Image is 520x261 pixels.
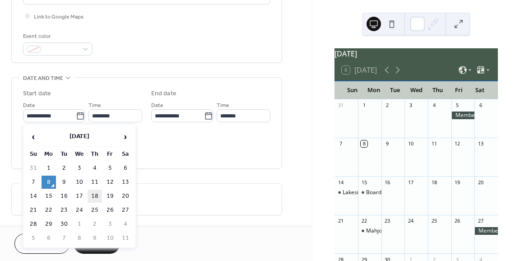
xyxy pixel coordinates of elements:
td: 4 [88,162,102,175]
td: 2 [57,162,71,175]
div: 25 [431,218,437,224]
span: Cancel [30,240,54,249]
th: Tu [57,148,71,161]
td: 20 [118,190,133,203]
td: 30 [57,218,71,231]
button: Cancel [14,233,70,254]
div: End date [151,89,176,98]
td: 15 [42,190,56,203]
td: 5 [103,162,117,175]
div: Member Rental - Ballroom [474,227,498,235]
div: 10 [407,140,414,147]
div: 18 [431,179,437,186]
div: Fri [448,81,469,99]
td: 6 [42,232,56,245]
th: Su [26,148,41,161]
div: 4 [431,102,437,109]
td: 6 [118,162,133,175]
div: 14 [337,179,344,186]
td: 4 [118,218,133,231]
th: Th [88,148,102,161]
td: 28 [26,218,41,231]
div: 17 [407,179,414,186]
div: 7 [337,140,344,147]
td: 9 [88,232,102,245]
td: 1 [72,218,87,231]
td: 23 [57,204,71,217]
td: 13 [118,176,133,189]
td: 14 [26,190,41,203]
span: Date [151,101,163,110]
div: 5 [454,102,461,109]
div: 15 [361,179,367,186]
div: 27 [477,218,484,224]
div: Member Rental - Prestwood Room [451,112,475,119]
td: 31 [26,162,41,175]
td: 10 [103,232,117,245]
div: 12 [454,140,461,147]
td: 27 [118,204,133,217]
div: 22 [361,218,367,224]
div: 20 [477,179,484,186]
td: 2 [88,218,102,231]
div: 9 [384,140,391,147]
span: ‹ [27,128,40,146]
td: 7 [26,176,41,189]
td: 9 [57,176,71,189]
td: 8 [42,176,56,189]
td: 11 [118,232,133,245]
td: 3 [103,218,117,231]
td: 19 [103,190,117,203]
td: 1 [42,162,56,175]
th: We [72,148,87,161]
div: Mahjong - Open Play [366,227,418,235]
td: 10 [72,176,87,189]
span: Date and time [23,74,63,83]
td: 16 [57,190,71,203]
span: Save [89,240,104,249]
div: 16 [384,179,391,186]
td: 7 [57,232,71,245]
td: 22 [42,204,56,217]
td: 24 [72,204,87,217]
div: 13 [477,140,484,147]
div: Lakeside Social - [PERSON_NAME] [343,189,428,196]
span: Time [217,101,229,110]
td: 25 [88,204,102,217]
div: Board Meeting [358,189,381,196]
div: 23 [384,218,391,224]
th: [DATE] [42,127,117,147]
td: 3 [72,162,87,175]
div: Mon [363,81,384,99]
td: 12 [103,176,117,189]
td: 18 [88,190,102,203]
td: 11 [88,176,102,189]
div: Start date [23,89,51,98]
div: Lakeside Social - Justin Anderson [334,189,358,196]
div: 24 [407,218,414,224]
div: [DATE] [334,48,498,59]
span: Link to Google Maps [34,12,84,22]
th: Mo [42,148,56,161]
div: Sat [469,81,491,99]
th: Fr [103,148,117,161]
span: › [119,128,132,146]
th: Sa [118,148,133,161]
div: Event color [23,32,91,41]
td: 21 [26,204,41,217]
div: 2 [384,102,391,109]
div: 1 [361,102,367,109]
td: 29 [42,218,56,231]
div: 8 [361,140,367,147]
td: 17 [72,190,87,203]
div: 3 [407,102,414,109]
div: Board Meeting [366,189,404,196]
div: 19 [454,179,461,186]
td: 8 [72,232,87,245]
div: 21 [337,218,344,224]
div: 11 [431,140,437,147]
div: Mahjong - Open Play [358,227,381,235]
div: 26 [454,218,461,224]
div: Tue [384,81,405,99]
